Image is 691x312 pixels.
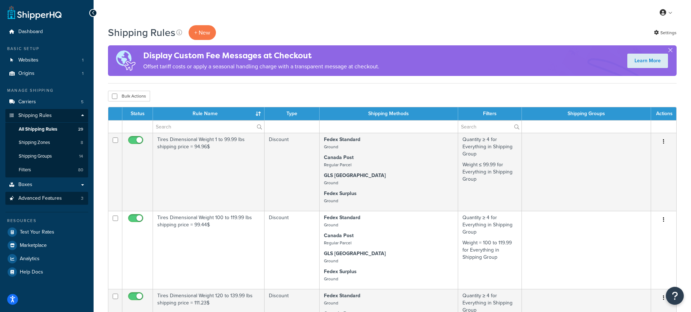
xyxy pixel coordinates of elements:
[5,163,88,177] a: Filters 80
[18,99,36,105] span: Carriers
[20,256,40,262] span: Analytics
[20,229,54,235] span: Test Your Rates
[324,136,360,143] strong: Fedex Standard
[19,167,31,173] span: Filters
[324,240,352,246] small: Regular Parcel
[265,133,320,211] td: Discount
[78,167,83,173] span: 80
[18,182,32,188] span: Boxes
[265,211,320,289] td: Discount
[5,136,88,149] a: Shipping Zones 8
[5,109,88,122] a: Shipping Rules
[5,163,88,177] li: Filters
[324,214,360,221] strong: Fedex Standard
[651,107,676,120] th: Actions
[324,268,357,275] strong: Fedex Surplus
[82,57,83,63] span: 1
[324,250,386,257] strong: GLS [GEOGRAPHIC_DATA]
[18,195,62,202] span: Advanced Features
[81,99,83,105] span: 5
[324,190,357,197] strong: Fedex Surplus
[79,153,83,159] span: 14
[324,292,360,299] strong: Fedex Standard
[458,107,522,120] th: Filters
[265,107,320,120] th: Type
[324,180,338,186] small: Ground
[153,211,265,289] td: Tires Dimensional Weight 100 to 119.99 lbs shipping price = 99.44$
[5,95,88,109] li: Carriers
[5,123,88,136] li: All Shipping Rules
[5,25,88,39] a: Dashboard
[654,28,677,38] a: Settings
[143,50,379,62] h4: Display Custom Fee Messages at Checkout
[8,5,62,20] a: ShipperHQ Home
[189,25,216,40] p: + New
[5,266,88,279] a: Help Docs
[324,172,386,179] strong: GLS [GEOGRAPHIC_DATA]
[5,46,88,52] div: Basic Setup
[82,71,83,77] span: 1
[5,67,88,80] a: Origins 1
[5,178,88,191] a: Boxes
[18,29,43,35] span: Dashboard
[324,154,354,161] strong: Canada Post
[462,161,517,183] p: Weight ≤ 99.99 for Everything in Shipping Group
[324,258,338,264] small: Ground
[5,150,88,163] li: Shipping Groups
[324,162,352,168] small: Regular Parcel
[627,54,668,68] a: Learn More
[5,54,88,67] a: Websites 1
[5,252,88,265] a: Analytics
[5,54,88,67] li: Websites
[108,45,143,76] img: duties-banner-06bc72dcb5fe05cb3f9472aba00be2ae8eb53ab6f0d8bb03d382ba314ac3c341.png
[5,123,88,136] a: All Shipping Rules 29
[5,136,88,149] li: Shipping Zones
[81,195,83,202] span: 3
[122,107,153,120] th: Status
[108,91,150,101] button: Bulk Actions
[18,57,39,63] span: Websites
[324,300,338,306] small: Ground
[522,107,651,120] th: Shipping Groups
[5,109,88,177] li: Shipping Rules
[458,121,521,133] input: Search
[18,113,52,119] span: Shipping Rules
[20,243,47,249] span: Marketplace
[666,287,684,305] button: Open Resource Center
[5,192,88,205] a: Advanced Features 3
[81,140,83,146] span: 8
[324,198,338,204] small: Ground
[20,269,43,275] span: Help Docs
[5,192,88,205] li: Advanced Features
[462,239,517,261] p: Weight = 100 to 119.99 for Everything in Shipping Group
[19,140,50,146] span: Shipping Zones
[108,26,175,40] h1: Shipping Rules
[5,218,88,224] div: Resources
[324,144,338,150] small: Ground
[78,126,83,132] span: 29
[324,276,338,282] small: Ground
[458,211,522,289] td: Quantity ≥ 4 for Everything in Shipping Group
[19,126,57,132] span: All Shipping Rules
[5,226,88,239] a: Test Your Rates
[320,107,458,120] th: Shipping Methods
[153,133,265,211] td: Tires Dimensional Weight 1 to 99.99 lbs shipping price = 94.96$
[5,150,88,163] a: Shipping Groups 14
[19,153,52,159] span: Shipping Groups
[5,239,88,252] a: Marketplace
[5,67,88,80] li: Origins
[324,222,338,228] small: Ground
[5,95,88,109] a: Carriers 5
[5,87,88,94] div: Manage Shipping
[324,232,354,239] strong: Canada Post
[143,62,379,72] p: Offset tariff costs or apply a seasonal handling charge with a transparent message at checkout.
[18,71,35,77] span: Origins
[458,133,522,211] td: Quantity ≥ 4 for Everything in Shipping Group
[153,121,264,133] input: Search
